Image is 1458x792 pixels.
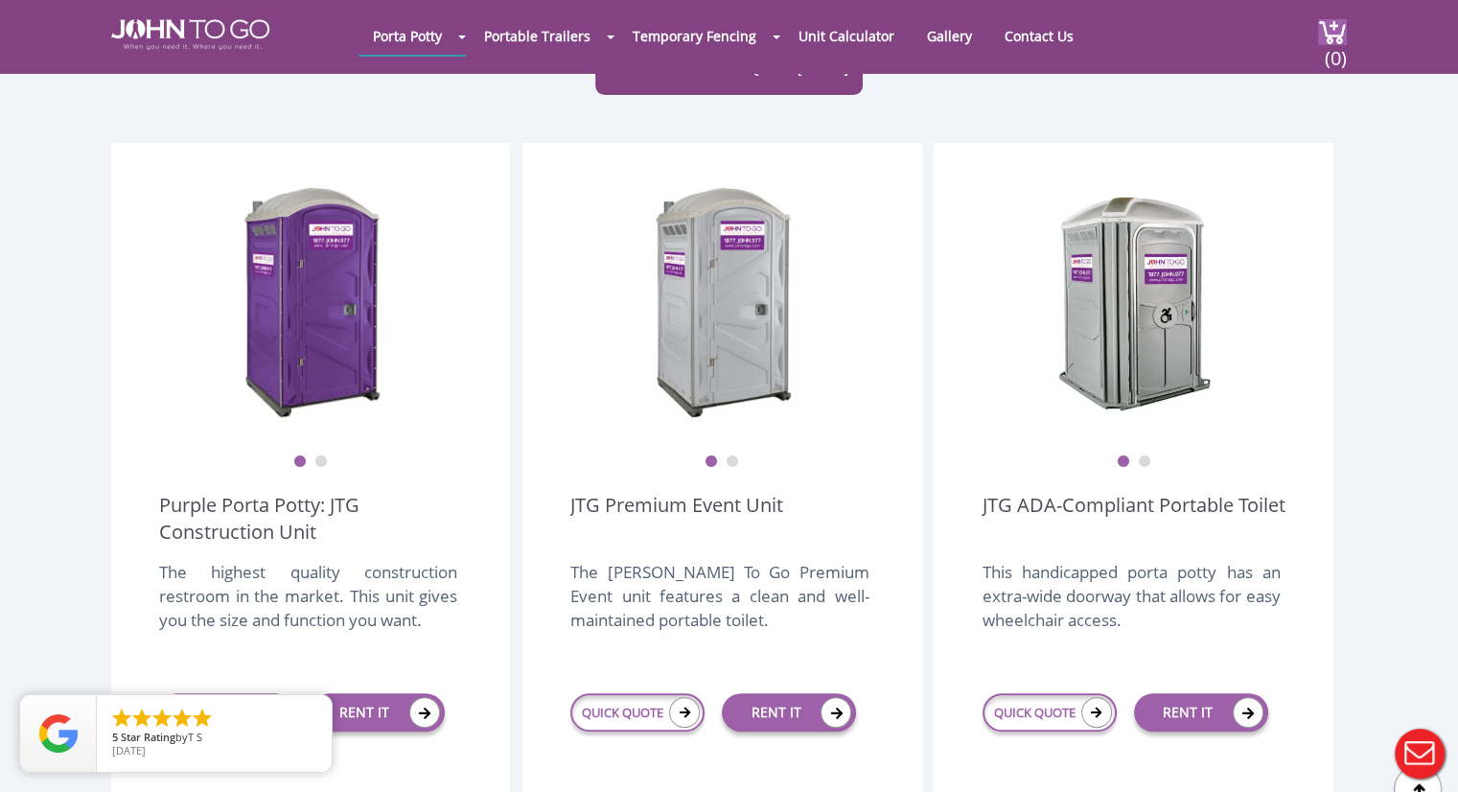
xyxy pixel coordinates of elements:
a: Portable Trailers [470,17,605,55]
img: JOHN to go [111,19,269,50]
li:  [171,707,194,730]
button: 2 of 2 [314,455,328,469]
li:  [150,707,174,730]
a: RENT IT [311,693,445,732]
button: 1 of 2 [293,455,307,469]
li:  [130,707,153,730]
a: RENT IT [722,693,856,732]
a: JTG Premium Event Unit [570,492,783,546]
a: QUICK QUOTE [159,693,293,732]
li:  [110,707,133,730]
img: ADA Handicapped Accessible Unit [1057,181,1211,421]
div: The [PERSON_NAME] To Go Premium Event unit features a clean and well-maintained portable toilet. [570,560,868,652]
button: 1 of 2 [1117,455,1130,469]
a: Contact Us [990,17,1088,55]
a: RENT IT [1134,693,1268,732]
a: Porta Potty [359,17,456,55]
a: QUICK QUOTE [570,693,705,732]
button: Live Chat [1381,715,1458,792]
span: [DATE] [112,743,146,757]
span: Star Rating [121,730,175,744]
a: Purple Porta Potty: JTG Construction Unit [159,492,462,546]
a: QUICK QUOTE [983,693,1117,732]
img: Review Rating [39,714,78,753]
a: Gallery [913,17,986,55]
span: by [112,732,316,745]
li:  [191,707,214,730]
img: cart a [1318,19,1347,45]
div: The highest quality construction restroom in the market. This unit gives you the size and functio... [159,560,457,652]
span: (0) [1324,30,1347,71]
button: 2 of 2 [1138,455,1151,469]
a: Unit Calculator [784,17,909,55]
div: This handicapped porta potty has an extra-wide doorway that allows for easy wheelchair access. [982,560,1280,652]
a: Temporary Fencing [618,17,771,55]
button: 1 of 2 [705,455,718,469]
span: T S [188,730,202,744]
span: 5 [112,730,118,744]
button: 2 of 2 [726,455,739,469]
a: JTG ADA-Compliant Portable Toilet [982,492,1284,546]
